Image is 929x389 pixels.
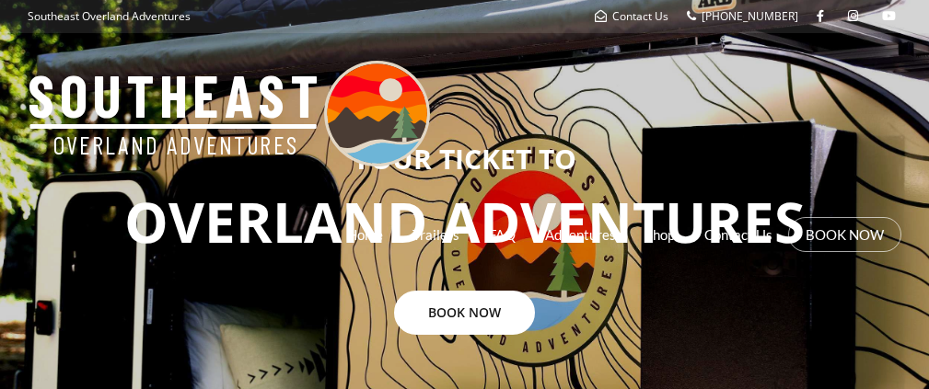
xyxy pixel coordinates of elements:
a: FAQ [489,212,516,257]
span: [PHONE_NUMBER] [702,8,798,24]
a: Shop [645,212,675,257]
a: BOOK NOW [806,225,884,244]
a: BOOK NOW [394,291,535,335]
a: Home [347,212,383,257]
a: Contact Us [595,8,668,24]
a: [PHONE_NUMBER] [687,8,798,24]
a: Contact Us [704,212,772,257]
span: Contact Us [612,8,668,24]
a: Adventures [545,212,616,257]
a: Trailers [412,212,459,257]
img: Southeast Overland Adventures [28,61,430,166]
p: Southeast Overland Adventures [28,5,191,29]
